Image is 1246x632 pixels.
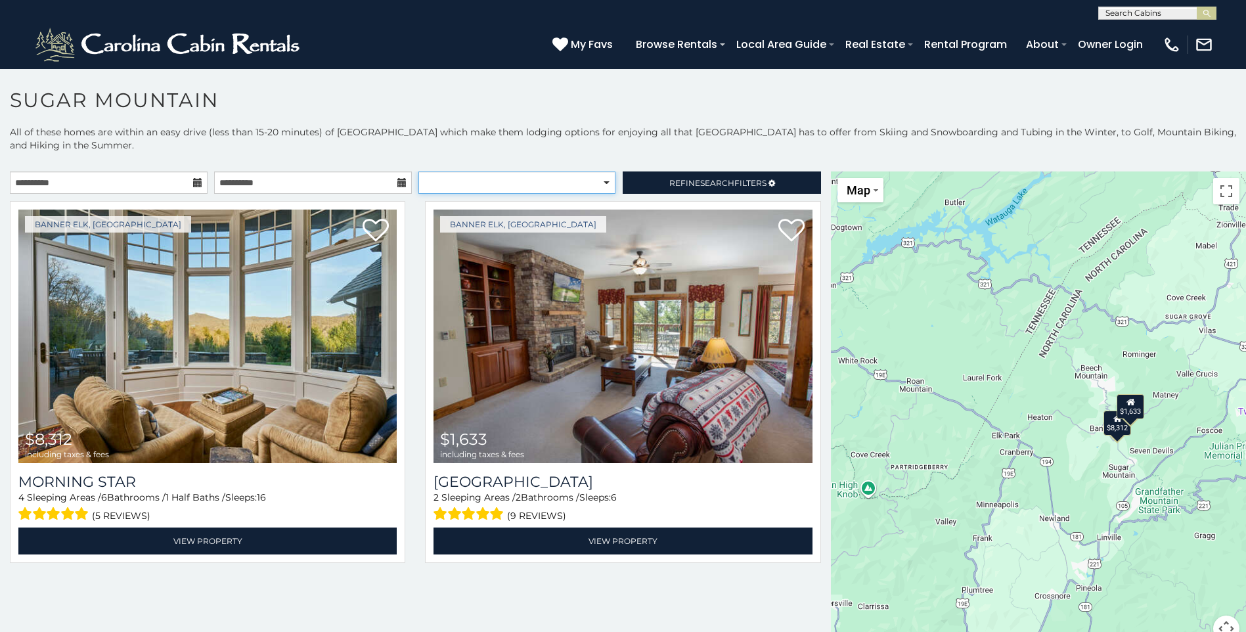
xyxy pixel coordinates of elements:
a: Rental Program [918,33,1013,56]
a: Browse Rentals [629,33,724,56]
a: Add to favorites [363,217,389,245]
div: $1,633 [1117,394,1144,419]
span: 6 [611,491,617,503]
a: Bearfoot Lodge $1,633 including taxes & fees [434,210,812,463]
a: Real Estate [839,33,912,56]
img: Bearfoot Lodge [434,210,812,463]
div: Sleeping Areas / Bathrooms / Sleeps: [18,491,397,524]
span: $1,633 [440,430,487,449]
a: View Property [434,528,812,554]
span: $8,312 [25,430,72,449]
span: (9 reviews) [507,507,566,524]
a: RefineSearchFilters [623,171,820,194]
span: including taxes & fees [25,450,109,459]
span: My Favs [571,36,613,53]
a: View Property [18,528,397,554]
a: Banner Elk, [GEOGRAPHIC_DATA] [25,216,191,233]
span: (5 reviews) [92,507,150,524]
span: Search [700,178,734,188]
img: White-1-2.png [33,25,305,64]
div: Sleeping Areas / Bathrooms / Sleeps: [434,491,812,524]
span: 1 Half Baths / [166,491,225,503]
span: 6 [101,491,107,503]
a: Morning Star [18,473,397,491]
span: 2 [434,491,439,503]
a: My Favs [552,36,616,53]
a: Banner Elk, [GEOGRAPHIC_DATA] [440,216,606,233]
img: phone-regular-white.png [1163,35,1181,54]
a: Owner Login [1071,33,1149,56]
span: Refine Filters [669,178,767,188]
a: [GEOGRAPHIC_DATA] [434,473,812,491]
h3: Bearfoot Lodge [434,473,812,491]
img: mail-regular-white.png [1195,35,1213,54]
span: Map [847,183,870,197]
span: 16 [257,491,266,503]
span: 4 [18,491,24,503]
span: 2 [516,491,521,503]
span: including taxes & fees [440,450,524,459]
button: Change map style [837,178,883,202]
button: Toggle fullscreen view [1213,178,1239,204]
a: Morning Star $8,312 including taxes & fees [18,210,397,463]
a: About [1019,33,1065,56]
a: Add to favorites [778,217,805,245]
a: Local Area Guide [730,33,833,56]
div: $8,312 [1103,411,1131,436]
img: Morning Star [18,210,397,463]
